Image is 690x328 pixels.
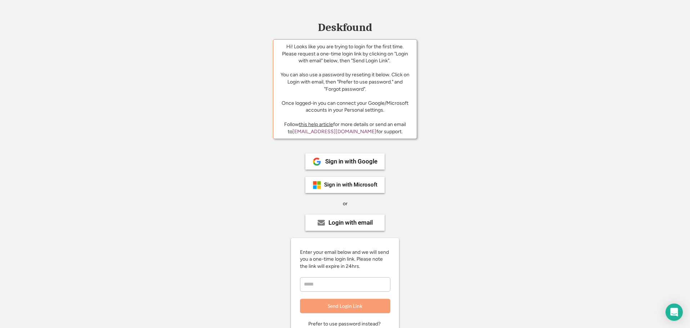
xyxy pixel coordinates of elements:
[325,158,377,165] div: Sign in with Google
[279,121,411,135] div: Follow for more details or send an email to for support.
[324,182,377,188] div: Sign in with Microsoft
[299,121,333,127] a: this help article
[314,22,376,33] div: Deskfound
[313,181,321,189] img: ms-symbollockup_mssymbol_19.png
[328,220,373,226] div: Login with email
[300,299,390,313] button: Send Login Link
[666,304,683,321] div: Open Intercom Messenger
[300,249,390,270] div: Enter your email below and we will send you a one-time login link. Please note the link will expi...
[279,43,411,114] div: Hi! Looks like you are trying to login for the first time. Please request a one-time login link b...
[292,129,376,135] a: [EMAIL_ADDRESS][DOMAIN_NAME]
[343,200,348,207] div: or
[313,157,321,166] img: 1024px-Google__G__Logo.svg.png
